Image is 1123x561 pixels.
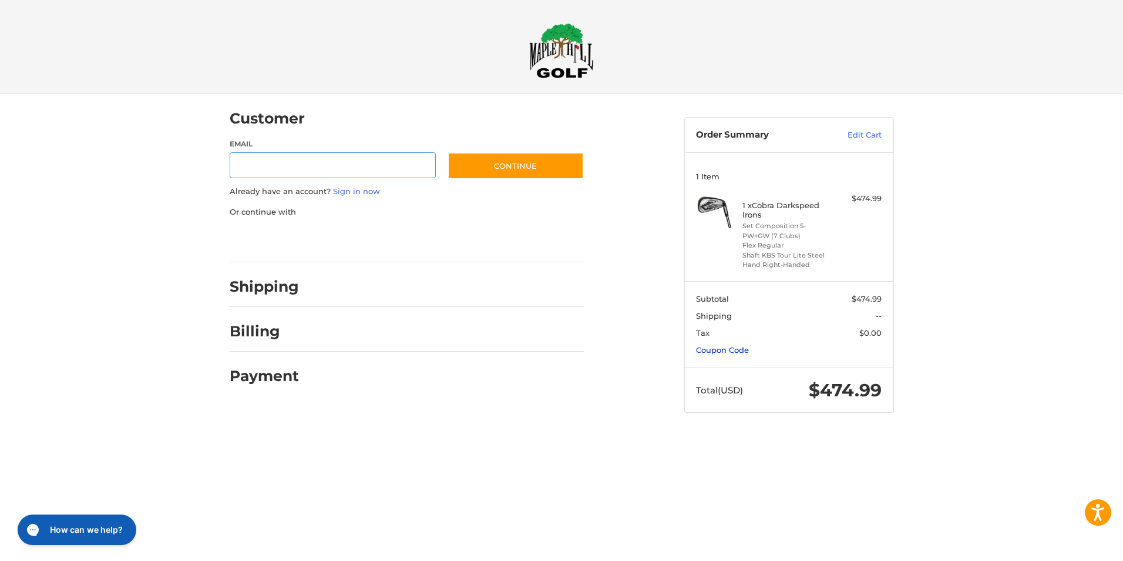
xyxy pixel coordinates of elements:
[230,109,305,128] h2: Customer
[425,229,513,251] iframe: PayPal-venmo
[529,23,594,78] img: Maple Hill Golf
[876,311,882,320] span: --
[852,294,882,303] span: $474.99
[230,186,584,198] p: Already have an account?
[230,322,298,340] h2: Billing
[226,229,314,251] iframe: PayPal-paypal
[809,379,882,401] span: $474.99
[1026,529,1123,561] iframe: Google Customer Reviews
[696,345,749,355] a: Coupon Code
[742,241,832,251] li: Flex Regular
[230,139,436,149] label: Email
[822,129,882,141] a: Edit Cart
[325,229,413,251] iframe: PayPal-paylater
[230,278,299,296] h2: Shipping
[696,129,822,141] h3: Order Summary
[696,172,882,181] h3: 1 Item
[835,193,882,205] div: $474.99
[448,152,584,179] button: Continue
[696,294,729,303] span: Subtotal
[230,367,299,385] h2: Payment
[742,260,832,270] li: Hand Right-Handed
[696,385,743,396] span: Total (USD)
[742,251,832,261] li: Shaft KBS Tour Lite Steel
[696,311,732,320] span: Shipping
[742,201,832,220] h4: 1 x Cobra Darkspeed Irons
[12,510,140,549] iframe: Gorgias live chat messenger
[230,206,584,218] p: Or continue with
[333,186,380,196] a: Sign in now
[859,328,882,338] span: $0.00
[696,328,710,338] span: Tax
[742,221,832,241] li: Set Composition 5-PW+GW (7 Clubs)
